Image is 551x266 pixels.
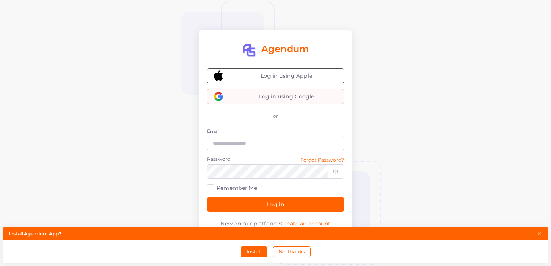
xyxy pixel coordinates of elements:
[261,44,309,55] h2: Agendum
[273,246,311,257] button: No, thanks
[300,156,344,164] a: Forgot Password?
[220,220,280,227] span: New on our platform?
[536,228,542,239] button: Close
[207,197,344,212] button: Log in
[9,230,62,237] strong: Install Agendum App?
[230,89,344,104] span: Log in using Google
[267,113,283,120] div: or
[207,156,230,162] label: Password
[207,44,344,57] a: Agendum
[241,246,267,257] button: Install
[207,68,344,83] button: Log in using Apple
[300,157,344,163] small: Forgot Password?
[217,184,257,192] label: Remember Me
[207,89,344,104] button: Log in using Google
[230,69,344,83] span: Log in using Apple
[280,220,330,227] a: Create an account
[207,128,344,134] label: Email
